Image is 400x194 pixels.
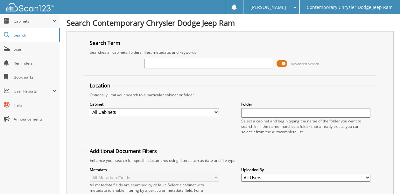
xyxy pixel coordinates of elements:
label: Cabinet [90,101,219,107]
h1: Search Contemporary Chrysler Dodge Jeep Ram [67,17,394,28]
span: Reminders [14,60,57,66]
legend: Additional Document Filters [87,148,160,155]
label: Uploaded By [241,167,370,172]
span: [PERSON_NAME] [250,5,286,9]
div: Enhance your search for specific documents using filters such as date and file type. [87,158,373,163]
span: Bookmarks [14,74,57,80]
span: User Reports [14,88,52,94]
div: Select a cabinet and begin typing the name of the folder you want to search in. If the name match... [241,118,370,135]
span: Search [14,32,56,38]
label: Folder [241,101,370,107]
span: Advanced Search [291,61,319,66]
span: Cabinets [14,18,52,24]
label: Metadata [90,167,219,172]
span: Help [14,102,57,108]
span: Announcements [14,116,57,122]
div: Searches all cabinets, folders, files, metadata, and keywords [87,50,373,55]
legend: Search Term [87,39,123,46]
span: Scan [14,46,57,52]
span: Contemporary Chrysler Dodge Jeep Ram [307,5,393,9]
div: Optionally limit your search to a particular cabinet or folder [87,92,373,98]
legend: Location [87,82,114,89]
img: scan123-logo-white.svg [6,3,54,11]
